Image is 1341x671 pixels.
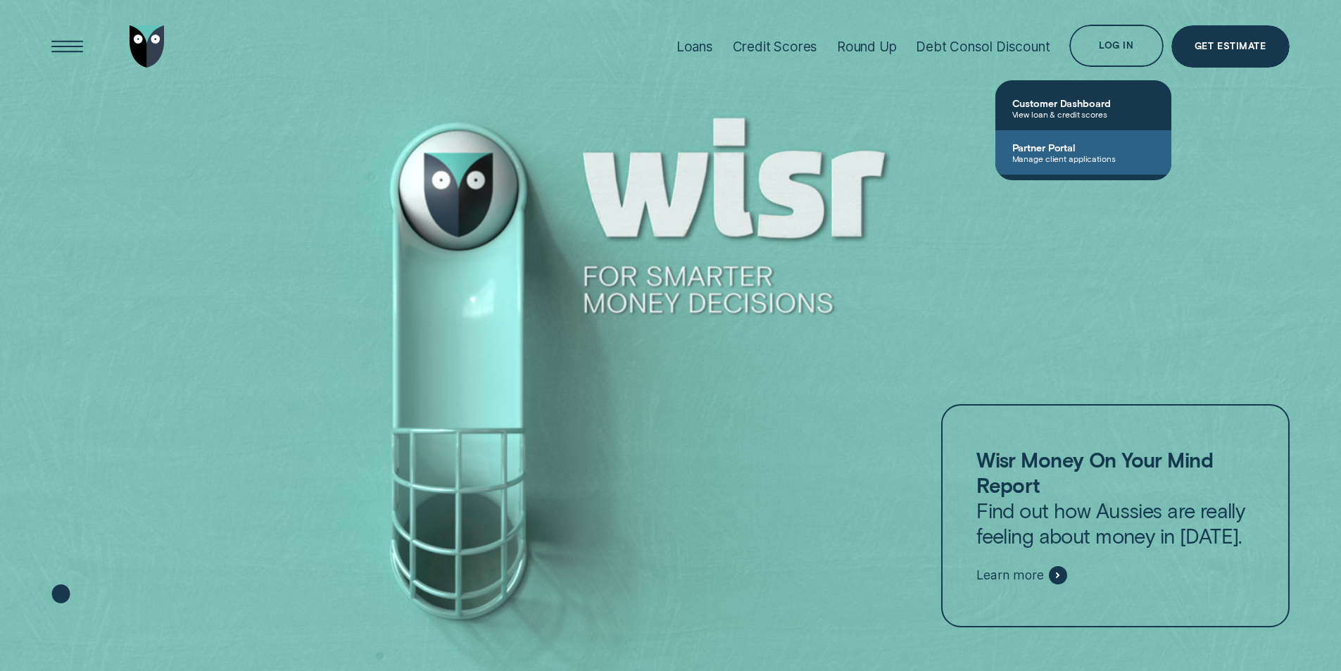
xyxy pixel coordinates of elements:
button: Open Menu [46,25,89,68]
a: Wisr Money On Your Mind ReportFind out how Aussies are really feeling about money in [DATE].Learn... [941,404,1289,628]
div: Debt Consol Discount [916,39,1050,55]
p: Find out how Aussies are really feeling about money in [DATE]. [976,447,1254,548]
img: Wisr [130,25,165,68]
a: Partner PortalManage client applications [995,130,1171,175]
button: Log in [1069,25,1163,67]
span: Manage client applications [1012,153,1154,163]
span: View loan & credit scores [1012,109,1154,119]
a: Customer DashboardView loan & credit scores [995,86,1171,130]
span: Partner Portal [1012,142,1154,153]
div: Round Up [837,39,897,55]
a: Get Estimate [1171,25,1290,68]
div: Credit Scores [733,39,818,55]
span: Customer Dashboard [1012,97,1154,109]
strong: Wisr Money On Your Mind Report [976,447,1213,497]
div: Loans [676,39,713,55]
span: Learn more [976,567,1043,583]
